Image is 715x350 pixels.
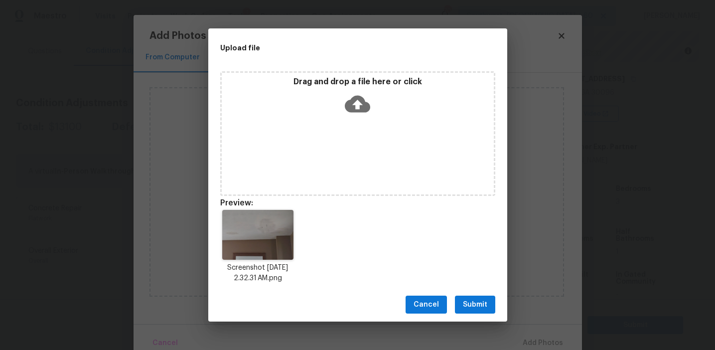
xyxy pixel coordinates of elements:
[406,296,447,314] button: Cancel
[414,299,439,311] span: Cancel
[220,42,450,53] h2: Upload file
[220,263,296,284] p: Screenshot [DATE] 2.32.31 AM.png
[222,210,293,260] img: cRIVYcEwINQAAAAASUVORK5CYII=
[455,296,495,314] button: Submit
[463,299,487,311] span: Submit
[222,77,494,87] p: Drag and drop a file here or click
